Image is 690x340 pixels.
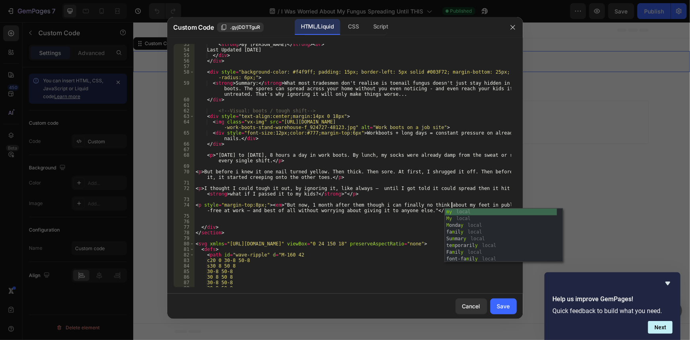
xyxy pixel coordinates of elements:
[456,298,487,314] button: Cancel
[367,19,395,35] div: Script
[663,279,673,288] button: Hide survey
[648,321,673,334] button: Next question
[174,141,195,147] div: 66
[174,53,195,58] div: 55
[552,279,673,334] div: Help us improve GemPages!
[174,147,195,152] div: 67
[174,119,195,130] div: 64
[174,23,214,32] span: Custom Code
[174,219,195,224] div: 76
[552,294,673,304] h2: Help us improve GemPages!
[174,163,195,169] div: 69
[174,130,195,141] div: 65
[342,19,365,35] div: CSS
[174,274,195,280] div: 86
[174,197,195,202] div: 73
[174,236,195,241] div: 79
[230,24,260,31] span: .gyjDDTTguR
[174,97,195,103] div: 60
[174,263,195,269] div: 84
[174,186,195,197] div: 72
[174,42,195,47] div: 53
[497,302,510,310] div: Save
[254,102,297,109] span: from URL or image
[174,47,195,53] div: 54
[174,269,195,274] div: 85
[255,92,297,100] div: Generate layout
[174,285,195,291] div: 88
[174,114,195,119] div: 63
[174,230,195,236] div: 78
[552,307,673,315] p: Quick feedback to build what you need.
[260,74,297,82] span: Add section
[462,302,480,310] div: Cancel
[174,103,195,108] div: 61
[174,108,195,114] div: 62
[174,241,195,247] div: 80
[174,169,195,180] div: 70
[174,258,195,263] div: 83
[174,58,195,64] div: 56
[174,69,195,80] div: 58
[174,252,195,258] div: 82
[189,102,244,109] span: inspired by CRO experts
[193,92,241,100] div: Choose templates
[313,92,361,100] div: Add blank section
[174,280,195,285] div: 87
[10,18,43,25] div: Custom Code
[490,298,517,314] button: Save
[307,102,366,109] span: then drag & drop elements
[295,19,340,35] div: HTML/Liquid
[174,152,195,163] div: 68
[174,247,195,252] div: 81
[174,64,195,69] div: 57
[217,23,264,32] button: .gyjDDTTguR
[174,180,195,186] div: 71
[174,224,195,230] div: 77
[174,213,195,219] div: 75
[174,202,195,213] div: 74
[174,80,195,97] div: 59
